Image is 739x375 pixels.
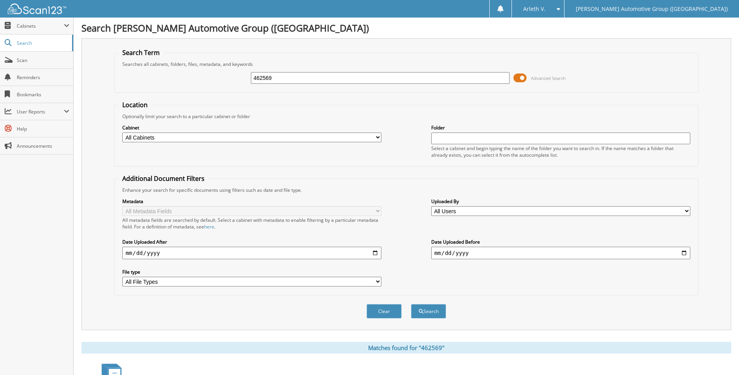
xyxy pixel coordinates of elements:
[17,40,68,46] span: Search
[81,21,731,34] h1: Search [PERSON_NAME] Automotive Group ([GEOGRAPHIC_DATA])
[17,126,69,132] span: Help
[17,74,69,81] span: Reminders
[411,304,446,318] button: Search
[118,101,152,109] legend: Location
[17,23,64,29] span: Cabinets
[431,239,690,245] label: Date Uploaded Before
[431,198,690,205] label: Uploaded By
[122,124,381,131] label: Cabinet
[122,239,381,245] label: Date Uploaded After
[118,48,164,57] legend: Search Term
[118,174,208,183] legend: Additional Document Filters
[122,269,381,275] label: File type
[118,61,694,67] div: Searches all cabinets, folders, files, metadata, and keywords
[118,187,694,193] div: Enhance your search for specific documents using filters such as date and file type.
[523,7,545,11] span: Arleth V.
[531,75,566,81] span: Advanced Search
[81,342,731,354] div: Matches found for "462569"
[122,198,381,205] label: Metadata
[122,247,381,259] input: start
[431,145,690,158] div: Select a cabinet and begin typing the name of the folder you want to search in. If the name match...
[367,304,402,318] button: Clear
[17,57,69,64] span: Scan
[118,113,694,120] div: Optionally limit your search to a particular cabinet or folder
[576,7,728,11] span: [PERSON_NAME] Automotive Group ([GEOGRAPHIC_DATA])
[17,108,64,115] span: User Reports
[17,91,69,98] span: Bookmarks
[431,124,690,131] label: Folder
[431,247,690,259] input: end
[8,4,66,14] img: scan123-logo-white.svg
[122,217,381,230] div: All metadata fields are searched by default. Select a cabinet with metadata to enable filtering b...
[204,223,214,230] a: here
[17,143,69,149] span: Announcements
